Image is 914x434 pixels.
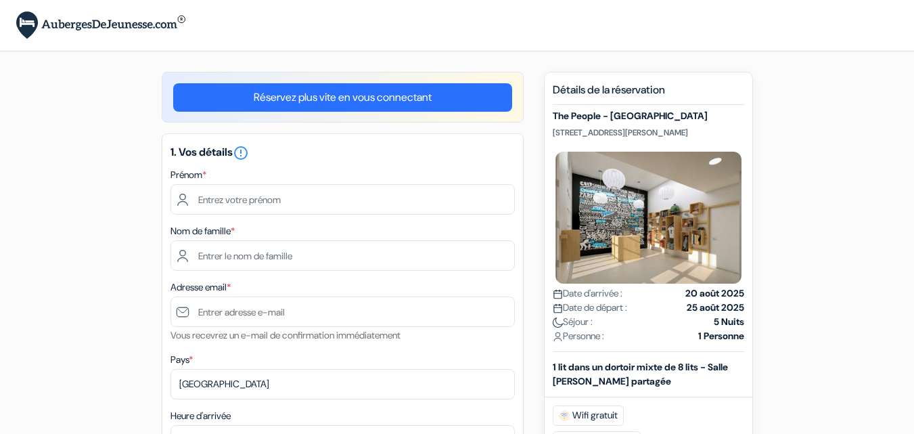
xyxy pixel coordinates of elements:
[170,280,231,295] label: Adresse email
[553,361,728,387] b: 1 lit dans un dortoir mixte de 8 lits - Salle [PERSON_NAME] partagée
[233,145,249,159] a: error_outline
[170,329,401,341] small: Vous recevrez un e-mail de confirmation immédiatement
[553,329,604,343] span: Personne :
[553,332,563,342] img: user_icon.svg
[553,315,593,329] span: Séjour :
[170,240,515,271] input: Entrer le nom de famille
[553,286,622,301] span: Date d'arrivée :
[170,409,231,423] label: Heure d'arrivée
[553,303,563,313] img: calendar.svg
[170,224,235,238] label: Nom de famille
[559,410,570,421] img: free_wifi.svg
[553,301,627,315] span: Date de départ :
[173,83,512,112] a: Réservez plus vite en vous connectant
[553,83,744,105] h5: Détails de la réservation
[553,289,563,299] img: calendar.svg
[170,168,206,182] label: Prénom
[553,406,624,426] span: Wifi gratuit
[698,329,744,343] strong: 1 Personne
[170,297,515,327] input: Entrer adresse e-mail
[170,145,515,161] h5: 1. Vos détails
[685,286,744,301] strong: 20 août 2025
[170,184,515,215] input: Entrez votre prénom
[233,145,249,161] i: error_outline
[714,315,744,329] strong: 5 Nuits
[170,353,193,367] label: Pays
[687,301,744,315] strong: 25 août 2025
[553,127,744,138] p: [STREET_ADDRESS][PERSON_NAME]
[553,318,563,328] img: moon.svg
[553,110,744,122] h5: The People - [GEOGRAPHIC_DATA]
[16,12,185,39] img: AubergesDeJeunesse.com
